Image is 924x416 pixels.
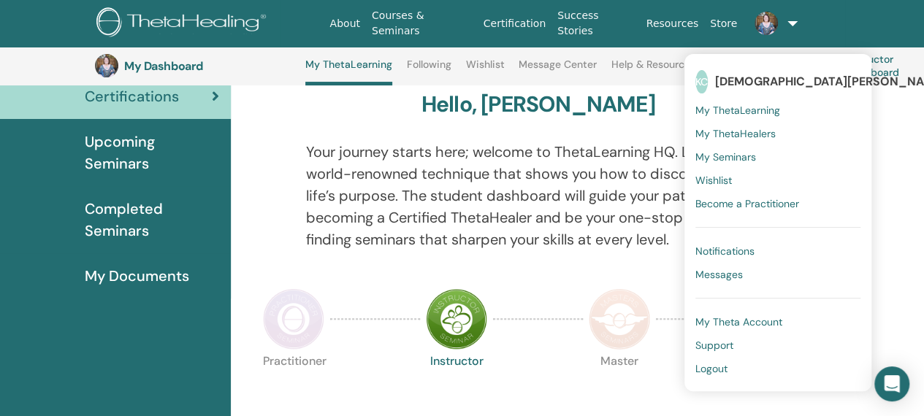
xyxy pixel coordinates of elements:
[695,244,755,258] span: Notifications
[324,10,366,37] a: About
[695,310,860,334] a: My Theta Account
[695,239,860,263] a: Notifications
[551,2,640,45] a: Success Stories
[695,169,860,192] a: Wishlist
[421,91,655,118] h3: Hello, [PERSON_NAME]
[695,70,708,93] span: KC
[85,198,219,242] span: Completed Seminars
[695,104,780,117] span: My ThetaLearning
[695,150,756,163] span: My Seminars
[704,10,743,37] a: Store
[124,59,270,73] h3: My Dashboard
[695,192,860,215] a: Become a Practitioner
[366,2,478,45] a: Courses & Seminars
[305,58,392,85] a: My ThetaLearning
[611,58,695,82] a: Help & Resources
[695,334,860,357] a: Support
[519,58,597,82] a: Message Center
[96,7,271,40] img: logo.png
[407,58,451,82] a: Following
[874,366,909,401] div: Open Intercom Messenger
[695,339,733,352] span: Support
[695,65,860,99] a: KC[DEMOGRAPHIC_DATA][PERSON_NAME]
[85,131,219,174] span: Upcoming Seminars
[478,10,551,37] a: Certification
[426,288,487,350] img: Instructor
[695,145,860,169] a: My Seminars
[85,265,189,287] span: My Documents
[695,197,799,210] span: Become a Practitioner
[95,54,118,77] img: default.jpg
[85,85,179,107] span: Certifications
[695,362,728,375] span: Logout
[695,127,776,140] span: My ThetaHealers
[695,99,860,122] a: My ThetaLearning
[466,58,505,82] a: Wishlist
[263,288,324,350] img: Practitioner
[695,174,732,187] span: Wishlist
[641,10,705,37] a: Resources
[755,12,778,35] img: default.jpg
[589,288,650,350] img: Master
[695,315,782,328] span: My Theta Account
[695,357,860,380] a: Logout
[306,141,771,250] p: Your journey starts here; welcome to ThetaLearning HQ. Learn the world-renowned technique that sh...
[695,268,743,281] span: Messages
[695,263,860,286] a: Messages
[695,122,860,145] a: My ThetaHealers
